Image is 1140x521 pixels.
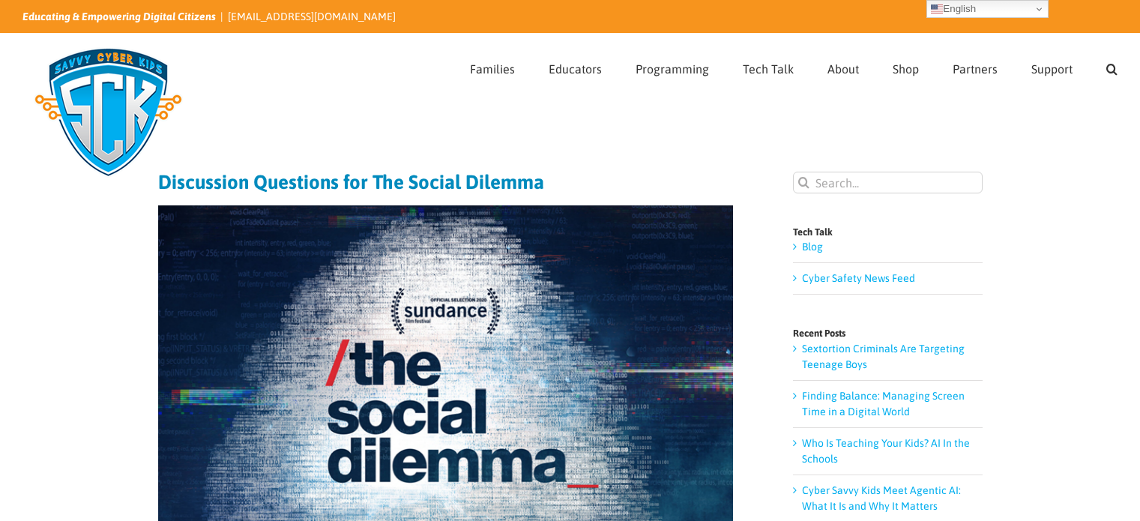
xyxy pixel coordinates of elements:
[1031,63,1073,75] span: Support
[470,34,515,100] a: Families
[793,227,983,237] h4: Tech Talk
[931,3,943,15] img: en
[893,63,919,75] span: Shop
[470,63,515,75] span: Families
[802,437,970,465] a: Who Is Teaching Your Kids? AI In the Schools
[743,34,794,100] a: Tech Talk
[827,34,859,100] a: About
[893,34,919,100] a: Shop
[802,484,961,512] a: Cyber Savvy Kids Meet Agentic AI: What It Is and Why It Matters
[158,172,733,193] h1: Discussion Questions for The Social Dilemma
[228,10,396,22] a: [EMAIL_ADDRESS][DOMAIN_NAME]
[793,172,815,193] input: Search
[636,63,709,75] span: Programming
[827,63,859,75] span: About
[802,343,965,370] a: Sextortion Criminals Are Targeting Teenage Boys
[22,37,194,187] img: Savvy Cyber Kids Logo
[793,172,983,193] input: Search...
[953,63,998,75] span: Partners
[953,34,998,100] a: Partners
[802,272,915,284] a: Cyber Safety News Feed
[22,10,216,22] i: Educating & Empowering Digital Citizens
[636,34,709,100] a: Programming
[802,390,965,418] a: Finding Balance: Managing Screen Time in a Digital World
[1106,34,1118,100] a: Search
[470,34,1118,100] nav: Main Menu
[1031,34,1073,100] a: Support
[743,63,794,75] span: Tech Talk
[802,241,823,253] a: Blog
[549,34,602,100] a: Educators
[793,328,983,338] h4: Recent Posts
[549,63,602,75] span: Educators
